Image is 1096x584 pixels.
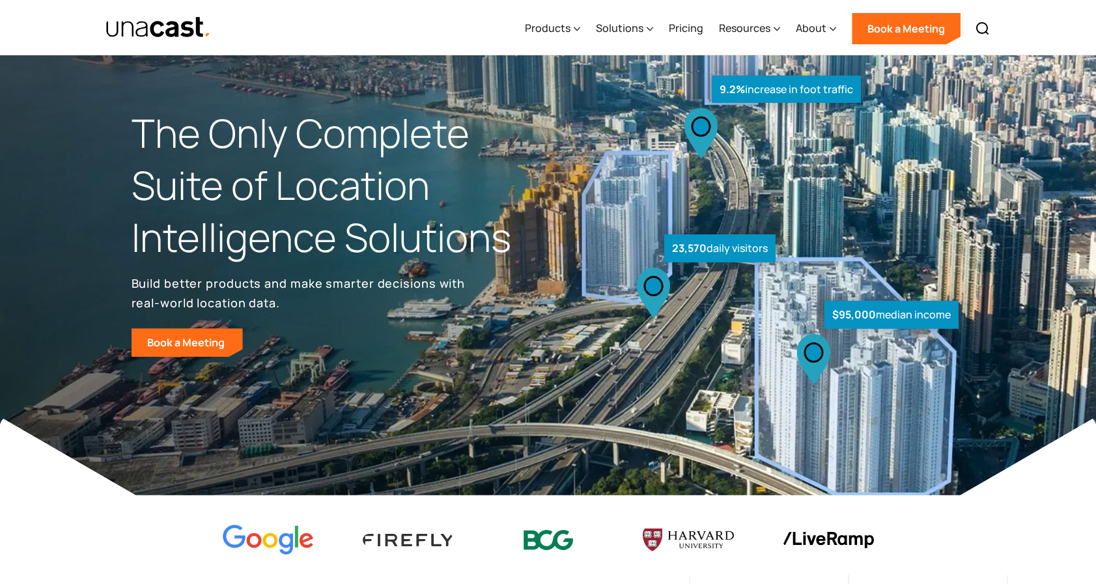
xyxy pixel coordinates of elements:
div: Resources [719,2,780,55]
a: Book a Meeting [852,13,961,44]
div: Solutions [596,20,643,36]
div: About [796,2,836,55]
img: BCG logo [503,521,594,559]
div: median income [824,301,959,329]
p: Build better products and make smarter decisions with real-world location data. [132,273,470,313]
h1: The Only Complete Suite of Location Intelligence Solutions [132,107,548,263]
strong: 9.2% [720,82,745,96]
div: Products [525,20,570,36]
img: Search icon [975,21,991,36]
div: Products [525,2,580,55]
img: Google logo Color [223,525,314,555]
div: increase in foot traffic [712,76,861,104]
img: liveramp logo [783,532,874,548]
img: Unacast text logo [105,16,212,39]
img: Harvard U logo [643,524,734,555]
div: About [796,20,826,36]
a: home [105,16,212,39]
strong: $95,000 [832,307,876,322]
a: Book a Meeting [132,328,243,357]
div: Resources [719,20,770,36]
a: Pricing [669,2,703,55]
div: Solutions [596,2,653,55]
div: daily visitors [664,234,776,262]
strong: 23,570 [672,241,707,255]
img: Firefly Advertising logo [363,534,454,546]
